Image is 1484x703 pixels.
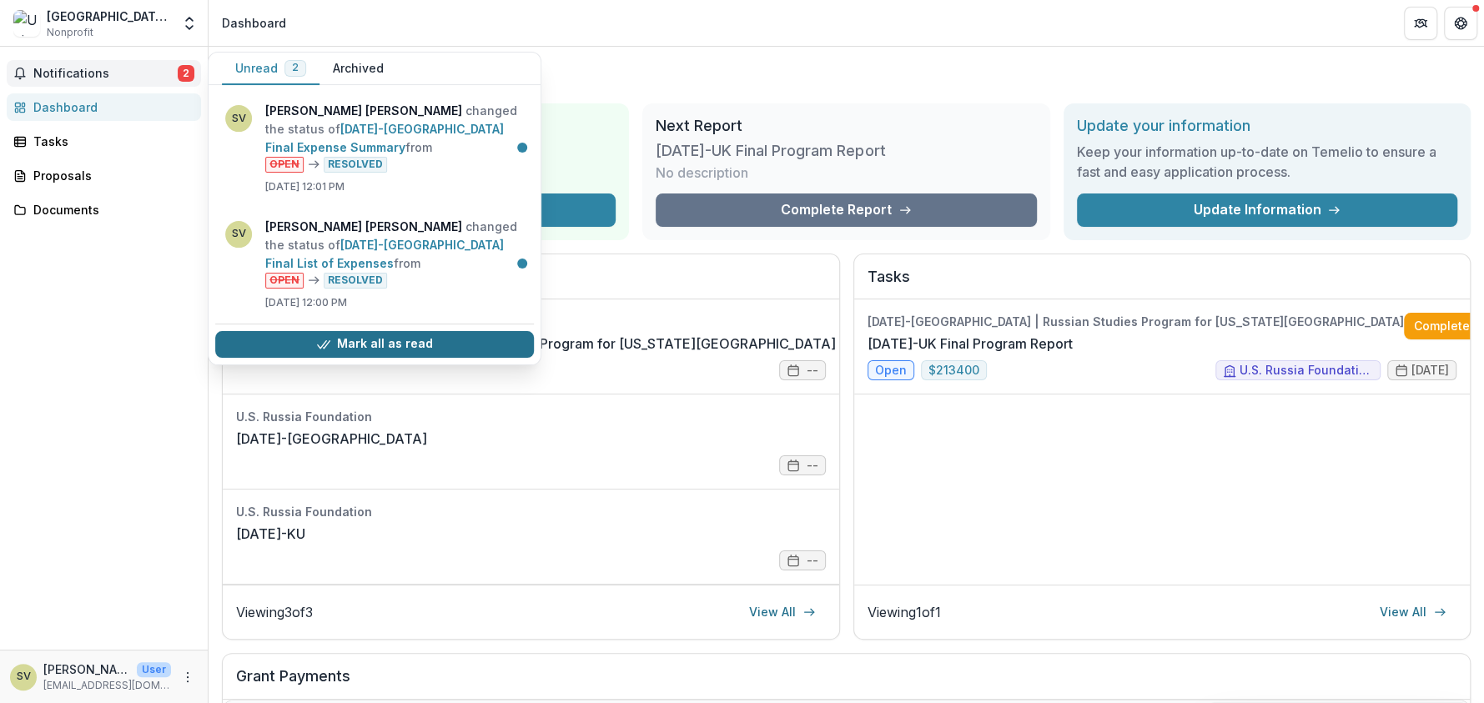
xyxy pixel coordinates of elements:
a: [DATE]-[GEOGRAPHIC_DATA] [236,429,427,449]
a: [DATE]-[GEOGRAPHIC_DATA] | Russian Studies Program for [US_STATE][GEOGRAPHIC_DATA] [236,334,836,354]
a: Documents [7,196,201,223]
p: User [137,662,171,677]
div: Tasks [33,133,188,150]
h3: Keep your information up-to-date on Temelio to ensure a fast and easy application process. [1077,142,1457,182]
span: 2 [292,62,299,73]
span: Notifications [33,67,178,81]
button: Get Help [1444,7,1477,40]
a: Update Information [1077,193,1457,227]
div: [GEOGRAPHIC_DATA][US_STATE] for Research [47,8,171,25]
a: Tasks [7,128,201,155]
span: 2 [178,65,194,82]
h2: Grant Payments [236,667,1456,699]
button: Mark all as read [215,331,534,358]
div: Dashboard [33,98,188,116]
button: Unread [222,53,319,85]
button: Notifications2 [7,60,201,87]
div: Proposals [33,167,188,184]
p: [PERSON_NAME] [PERSON_NAME] [43,660,130,678]
h3: [DATE]-UK Final Program Report [656,142,885,160]
p: Viewing 3 of 3 [236,602,313,622]
button: Open entity switcher [178,7,201,40]
a: View All [1370,599,1456,625]
button: Archived [319,53,397,85]
h2: Update your information [1077,117,1457,135]
a: [DATE]-UK Final Program Report [868,334,1073,354]
span: Nonprofit [47,25,93,40]
a: [DATE]-[GEOGRAPHIC_DATA] Final List of Expenses [265,238,504,270]
div: Stella, Elise Valentina [17,671,31,682]
h2: Tasks [868,268,1457,299]
button: More [178,667,198,687]
h1: Dashboard [222,60,1471,90]
div: Dashboard [222,14,286,32]
p: changed the status of from [265,102,524,173]
a: Complete Report [656,193,1036,227]
a: Proposals [7,162,201,189]
p: Viewing 1 of 1 [868,602,941,622]
h2: Next Report [656,117,1036,135]
a: View All [739,599,826,625]
p: No description [656,163,748,183]
a: [DATE]-[GEOGRAPHIC_DATA] Final Expense Summary [265,122,504,154]
a: [DATE]-KU [236,524,305,544]
p: changed the status of from [265,218,524,289]
div: Documents [33,201,188,218]
a: Dashboard [7,93,201,121]
p: [EMAIL_ADDRESS][DOMAIN_NAME] [43,678,171,693]
img: University of Kansas Center for Research [13,10,40,37]
nav: breadcrumb [215,11,293,35]
button: Partners [1404,7,1437,40]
